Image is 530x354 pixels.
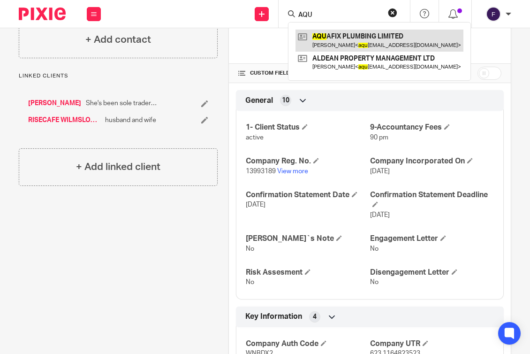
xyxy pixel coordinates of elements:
[246,246,254,252] span: No
[370,268,494,277] h4: Disengagement Letter
[370,123,494,132] h4: 9-Accountancy Fees
[246,168,276,175] span: 13993189
[370,168,390,175] span: [DATE]
[28,115,100,125] a: RISECAFE WILMSLOW LTD
[246,339,370,349] h4: Company Auth Code
[370,339,494,349] h4: Company UTR
[313,312,317,322] span: 4
[86,99,158,108] span: She's been sole trader before
[277,168,308,175] a: View more
[370,190,494,210] h4: Confirmation Statement Deadline
[19,72,218,80] p: Linked clients
[105,115,156,125] span: husband and wife
[282,96,289,105] span: 10
[246,279,254,285] span: No
[246,201,265,208] span: [DATE]
[245,96,273,106] span: General
[76,160,160,174] h4: + Add linked client
[85,32,151,47] h4: + Add contact
[19,8,66,20] img: Pixie
[246,190,370,200] h4: Confirmation Statement Date
[245,312,302,322] span: Key Information
[246,268,370,277] h4: Risk Assesment
[246,234,370,244] h4: [PERSON_NAME]`s Note
[246,134,264,141] span: active
[246,156,370,166] h4: Company Reg. No.
[486,7,501,22] img: svg%3E
[370,156,494,166] h4: Company Incorporated On
[370,246,379,252] span: No
[28,99,81,108] a: [PERSON_NAME]
[246,123,370,132] h4: 1- Client Status
[370,212,390,218] span: [DATE]
[370,134,388,141] span: 90 pm
[297,11,382,20] input: Search
[370,279,379,285] span: No
[370,234,494,244] h4: Engagement Letter
[388,8,397,17] button: Clear
[238,69,370,77] h4: CUSTOM FIELDS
